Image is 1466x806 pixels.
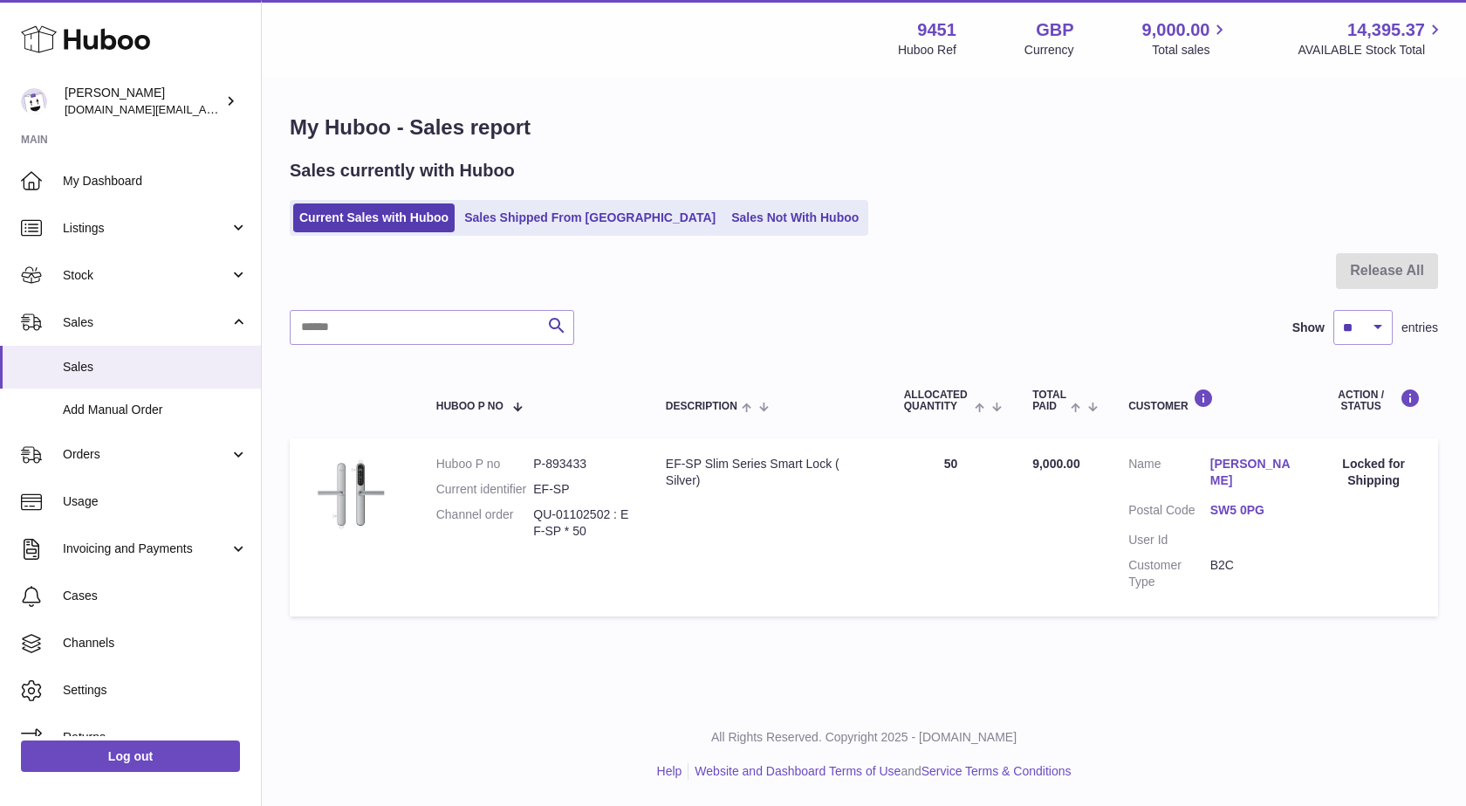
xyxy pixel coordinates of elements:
span: Total paid [1032,389,1066,412]
span: Stock [63,267,229,284]
span: Returns [63,729,248,746]
span: entries [1401,320,1438,336]
div: Huboo Ref [898,42,956,59]
dt: Channel order [436,506,534,540]
a: Help [657,764,682,778]
span: Huboo P no [436,401,504,412]
span: 9,000.00 [1032,457,1080,471]
span: 14,395.37 [1347,18,1425,42]
a: Log out [21,741,240,772]
dt: Current identifier [436,481,534,498]
dt: Customer Type [1128,557,1210,590]
span: AVAILABLE Stock Total [1298,42,1445,59]
div: Action / Status [1326,389,1421,412]
span: Usage [63,493,248,510]
span: Listings [63,220,229,237]
span: Orders [63,446,229,463]
dt: Name [1128,456,1210,493]
a: Website and Dashboard Terms of Use [695,764,901,778]
span: Invoicing and Payments [63,541,229,557]
dd: P-893433 [533,456,631,472]
a: Service Terms & Conditions [921,764,1072,778]
span: Add Manual Order [63,402,248,418]
a: 14,395.37 AVAILABLE Stock Total [1298,18,1445,59]
h1: My Huboo - Sales report [290,114,1438,141]
span: Settings [63,682,248,699]
span: [DOMAIN_NAME][EMAIL_ADDRESS][DOMAIN_NAME] [65,102,347,116]
strong: GBP [1036,18,1073,42]
dt: Huboo P no [436,456,534,472]
dd: QU-01102502 : EF-SP * 50 [533,506,631,540]
dd: B2C [1210,557,1292,590]
div: Currency [1024,42,1074,59]
td: 50 [887,438,1016,616]
a: Current Sales with Huboo [293,203,455,232]
p: All Rights Reserved. Copyright 2025 - [DOMAIN_NAME] [276,729,1452,746]
img: amir.ch@gmail.com [21,88,47,114]
a: 9,000.00 Total sales [1142,18,1230,59]
span: Cases [63,588,248,604]
div: [PERSON_NAME] [65,85,222,118]
label: Show [1292,320,1325,336]
span: 9,000.00 [1142,18,1210,42]
a: Sales Shipped From [GEOGRAPHIC_DATA] [458,203,722,232]
dd: EF-SP [533,481,631,498]
span: Description [666,401,737,412]
div: Customer [1128,389,1291,412]
span: Total sales [1152,42,1230,59]
div: EF-SP Slim Series Smart Lock ( Silver) [666,456,869,489]
span: Channels [63,635,248,651]
strong: 9451 [917,18,956,42]
span: My Dashboard [63,173,248,189]
img: 1699219270.jpg [307,456,394,533]
dt: Postal Code [1128,502,1210,523]
dt: User Id [1128,532,1210,548]
h2: Sales currently with Huboo [290,159,515,183]
div: Locked for Shipping [1326,456,1421,489]
span: ALLOCATED Quantity [904,389,970,412]
a: [PERSON_NAME] [1210,456,1292,489]
a: SW5 0PG [1210,502,1292,519]
span: Sales [63,314,229,331]
li: and [688,763,1071,780]
a: Sales Not With Huboo [725,203,865,232]
span: Sales [63,359,248,375]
